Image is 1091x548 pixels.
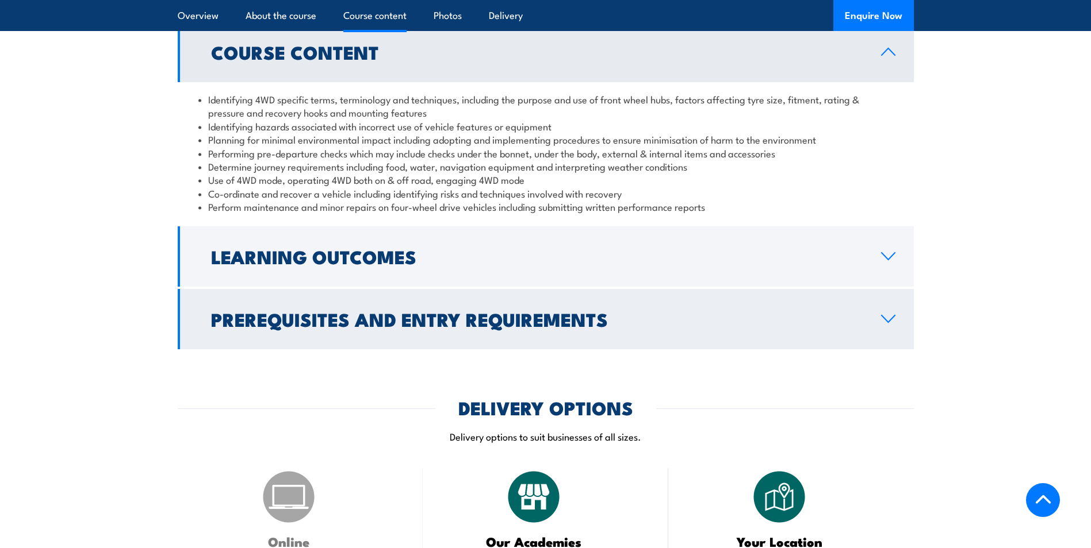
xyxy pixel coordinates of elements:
[198,173,893,186] li: Use of 4WD mode, operating 4WD both on & off road, engaging 4WD mode
[211,311,863,327] h2: Prerequisites and Entry Requirements
[451,535,617,548] h3: Our Academies
[458,399,633,415] h2: DELIVERY OPTIONS
[198,119,893,133] li: Identifying hazards associated with incorrect use of vehicle features or equipment
[178,430,914,443] p: Delivery options to suit businesses of all sizes.
[206,535,372,548] h3: Online
[198,187,893,200] li: Co-ordinate and recover a vehicle including identifying risks and techniques involved with recovery
[178,22,914,82] a: Course Content
[211,44,863,60] h2: Course Content
[178,226,914,287] a: Learning Outcomes
[198,92,893,119] li: Identifying 4WD specific terms, terminology and techniques, including the purpose and use of fron...
[198,133,893,146] li: Planning for minimal environmental impact including adopting and implementing procedures to ensur...
[211,248,863,264] h2: Learning Outcomes
[198,146,893,160] li: Performing pre-departure checks which may include checks under the bonnet, under the body, extern...
[198,200,893,213] li: Perform maintenance and minor repairs on four-wheel drive vehicles including submitting written p...
[697,535,862,548] h3: Your Location
[198,160,893,173] li: Determine journey requirements including food, water, navigation equipment and interpreting weath...
[178,289,914,349] a: Prerequisites and Entry Requirements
